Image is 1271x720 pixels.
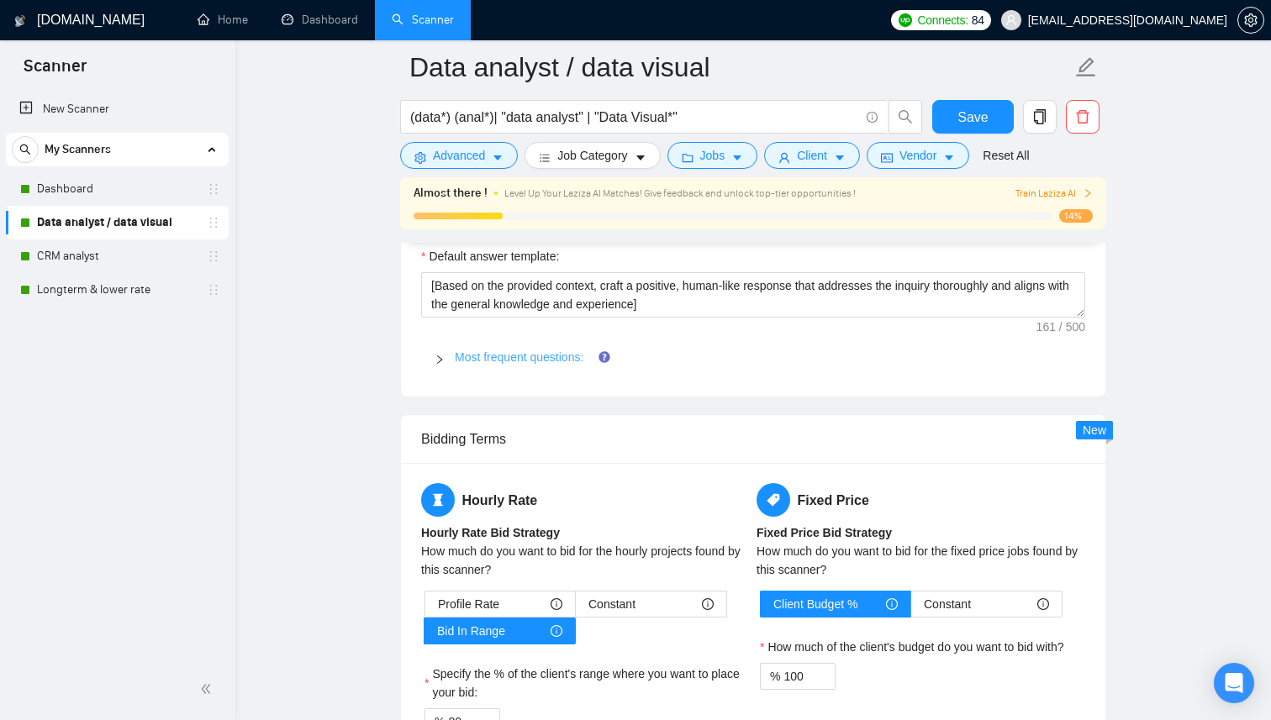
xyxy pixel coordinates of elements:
button: delete [1066,100,1100,134]
div: Most frequent questions: [421,338,1085,376]
button: idcardVendorcaret-down [867,142,969,169]
a: Data analyst / data visual [37,206,197,239]
a: homeHome [198,13,248,27]
input: Scanner name... [409,46,1072,88]
span: search [889,109,921,124]
span: Scanner [10,54,100,89]
h5: Hourly Rate [421,483,750,517]
a: dashboardDashboard [282,13,358,27]
span: My Scanners [45,133,111,166]
span: Bid In Range [437,618,505,644]
a: Reset All [983,146,1029,165]
span: holder [207,216,220,229]
a: setting [1237,13,1264,27]
button: search [889,100,922,134]
button: barsJob Categorycaret-down [525,142,660,169]
span: 14% [1059,209,1093,223]
span: info-circle [551,625,562,637]
a: New Scanner [19,92,215,126]
a: searchScanner [392,13,454,27]
b: Fixed Price Bid Strategy [757,526,892,539]
span: New [1083,423,1106,437]
span: Connects: [917,11,968,29]
button: settingAdvancedcaret-down [400,142,518,169]
span: Advanced [433,146,485,165]
textarea: Default answer template: [421,272,1085,318]
span: info-circle [886,598,898,610]
span: caret-down [834,151,846,164]
button: folderJobscaret-down [667,142,758,169]
a: Most frequent questions: [455,350,583,364]
label: Default answer template: [421,247,559,265]
span: right [1083,188,1093,198]
span: holder [207,182,220,196]
a: CRM analyst [37,239,197,273]
div: How much do you want to bid for the fixed price jobs found by this scanner? [757,542,1085,579]
span: info-circle [1037,598,1049,610]
button: copy [1023,100,1057,134]
span: holder [207,250,220,263]
span: tag [757,483,790,517]
span: 84 [972,11,984,29]
input: Search Freelance Jobs... [410,107,859,128]
h5: Fixed Price [757,483,1085,517]
span: Level Up Your Laziza AI Matches! Give feedback and unlock top-tier opportunities ! [504,187,856,199]
b: Hourly Rate Bid Strategy [421,526,560,539]
img: logo [14,8,26,34]
a: Dashboard [37,172,197,206]
span: caret-down [943,151,955,164]
span: Client Budget % [773,591,857,617]
span: user [778,151,790,164]
span: double-left [200,681,217,697]
span: Constant [924,591,971,617]
span: right [435,355,445,365]
span: caret-down [731,151,743,164]
span: info-circle [702,598,714,610]
img: upwork-logo.png [899,13,912,27]
span: caret-down [635,151,646,164]
span: search [13,144,38,155]
span: holder [207,283,220,297]
span: delete [1067,109,1099,124]
span: setting [414,151,426,164]
span: idcard [881,151,893,164]
span: setting [1238,13,1263,27]
button: setting [1237,7,1264,34]
span: hourglass [421,483,455,517]
span: info-circle [551,598,562,610]
span: edit [1075,56,1097,78]
button: Train Laziza AI [1015,186,1093,202]
input: How much of the client's budget do you want to bid with? [783,664,835,689]
span: Almost there ! [414,184,488,202]
a: Longterm & lower rate [37,273,197,307]
span: user [1005,14,1017,26]
div: How much do you want to bid for the hourly projects found by this scanner? [421,542,750,579]
button: search [12,136,39,163]
span: bars [539,151,551,164]
label: Specify the % of the client's range where you want to place your bid: [425,665,746,702]
span: info-circle [867,112,878,123]
span: Profile Rate [438,591,499,617]
span: Save [957,107,988,128]
li: My Scanners [6,133,229,307]
label: How much of the client's budget do you want to bid with? [760,638,1064,656]
button: Save [932,100,1014,134]
button: userClientcaret-down [764,142,860,169]
span: Jobs [700,146,725,165]
div: Open Intercom Messenger [1214,663,1254,703]
span: Job Category [557,146,627,165]
div: Tooltip anchor [597,349,612,365]
div: Bidding Terms [421,415,1085,463]
span: copy [1024,109,1056,124]
span: Constant [588,591,635,617]
span: caret-down [492,151,504,164]
span: Client [797,146,827,165]
span: folder [682,151,694,164]
span: Vendor [899,146,936,165]
li: New Scanner [6,92,229,126]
